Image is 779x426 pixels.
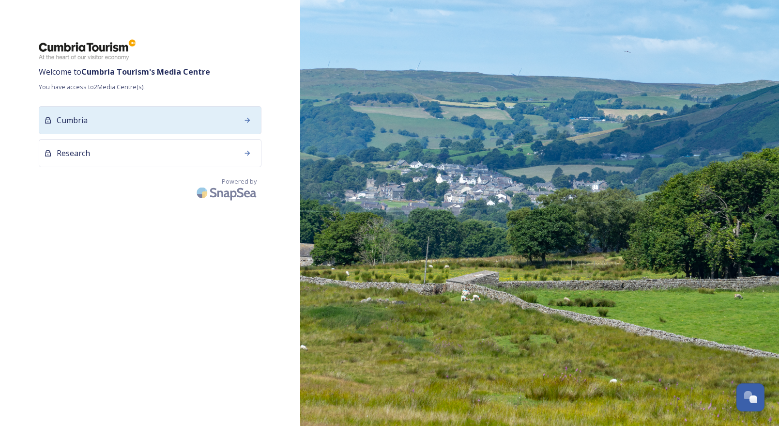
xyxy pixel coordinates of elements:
[39,82,261,92] span: You have access to 2 Media Centre(s).
[194,181,261,204] img: SnapSea Logo
[57,114,88,126] span: Cumbria
[736,383,764,411] button: Open Chat
[81,66,210,77] strong: Cumbria Tourism 's Media Centre
[39,66,261,78] span: Welcome to
[39,139,261,172] a: Research
[57,147,90,159] span: Research
[222,177,257,186] span: Powered by
[39,106,261,139] a: Cumbria
[39,39,136,61] img: ct_logo.png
